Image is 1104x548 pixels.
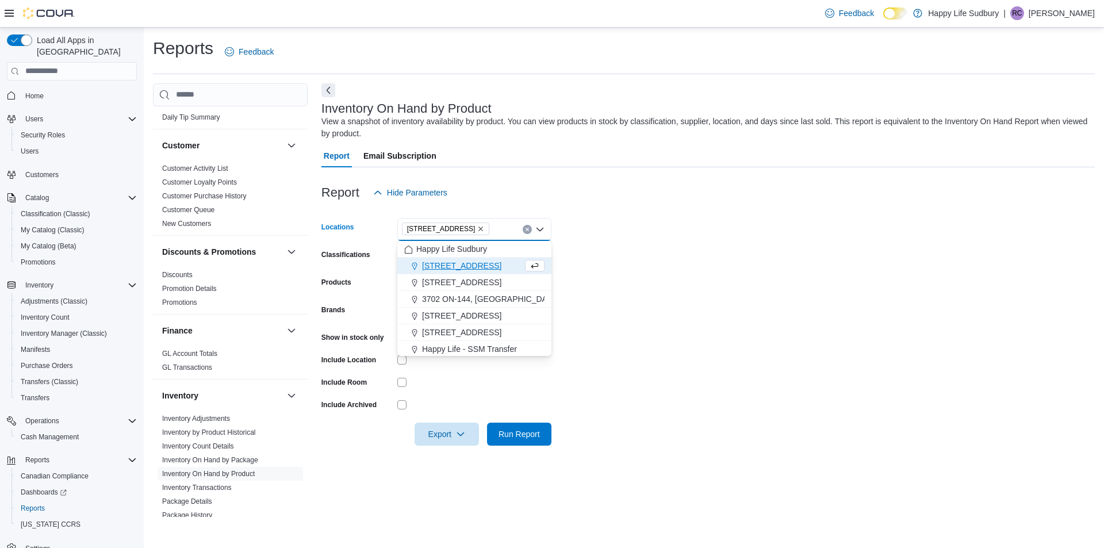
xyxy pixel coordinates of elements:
div: View a snapshot of inventory availability by product. You can view products in stock by classific... [321,116,1089,140]
span: Users [25,114,43,124]
span: Transfers [21,393,49,403]
span: Happy Life Sudbury [416,243,487,255]
button: Cash Management [11,429,141,445]
span: Home [21,89,137,103]
a: Inventory Manager (Classic) [16,327,112,340]
h3: Inventory [162,390,198,401]
span: My Catalog (Classic) [21,225,85,235]
span: Promotions [16,255,137,269]
button: My Catalog (Classic) [11,222,141,238]
a: My Catalog (Classic) [16,223,89,237]
span: Transfers (Classic) [21,377,78,386]
span: Security Roles [21,131,65,140]
div: Finance [153,347,308,379]
input: Dark Mode [883,7,907,20]
span: [STREET_ADDRESS] [422,260,501,271]
span: GL Account Totals [162,349,217,358]
button: Promotions [11,254,141,270]
span: Purchase Orders [21,361,73,370]
span: [STREET_ADDRESS] [422,310,501,321]
p: Happy Life Sudbury [928,6,999,20]
span: Security Roles [16,128,137,142]
span: Users [16,144,137,158]
a: Customer Loyalty Points [162,178,237,186]
span: Load All Apps in [GEOGRAPHIC_DATA] [32,35,137,58]
span: Reports [21,504,45,513]
button: Manifests [11,342,141,358]
button: [STREET_ADDRESS] [397,308,551,324]
a: Dashboards [11,484,141,500]
button: Operations [2,413,141,429]
button: Inventory Count [11,309,141,325]
div: Choose from the following options [397,241,551,358]
span: Daily Tip Summary [162,113,220,122]
span: Customers [25,170,59,179]
span: [US_STATE] CCRS [21,520,80,529]
a: Security Roles [16,128,70,142]
span: Adjustments (Classic) [21,297,87,306]
label: Products [321,278,351,287]
span: 3702 ON-144, [GEOGRAPHIC_DATA] [422,293,559,305]
span: Dashboards [16,485,137,499]
a: Reports [16,501,49,515]
button: My Catalog (Beta) [11,238,141,254]
label: Locations [321,223,354,232]
a: Adjustments (Classic) [16,294,92,308]
p: [PERSON_NAME] [1029,6,1095,20]
a: Inventory Count Details [162,442,234,450]
span: Package History [162,511,212,520]
span: Inventory Transactions [162,483,232,492]
button: Inventory [2,277,141,293]
span: Transfers (Classic) [16,375,137,389]
button: Users [21,112,48,126]
span: Reports [16,501,137,515]
div: Roxanne Coutu [1010,6,1024,20]
a: Inventory by Product Historical [162,428,256,436]
span: Canadian Compliance [16,469,137,483]
h3: Inventory On Hand by Product [321,102,492,116]
a: Manifests [16,343,55,357]
button: Transfers (Classic) [11,374,141,390]
span: Happy Life - SSM Transfer [422,343,517,355]
span: My Catalog (Beta) [16,239,137,253]
button: Run Report [487,423,551,446]
span: New Customers [162,219,211,228]
a: Promotions [16,255,60,269]
h3: Customer [162,140,200,151]
button: 3702 ON-144, [GEOGRAPHIC_DATA] [397,291,551,308]
a: Customer Queue [162,206,214,214]
span: Catalog [21,191,137,205]
button: Home [2,87,141,104]
span: Operations [25,416,59,426]
button: [US_STATE] CCRS [11,516,141,532]
a: Daily Tip Summary [162,113,220,121]
a: Dashboards [16,485,71,499]
a: Feedback [220,40,278,63]
span: Inventory On Hand by Package [162,455,258,465]
button: Clear input [523,225,532,234]
span: Transfers [16,391,137,405]
span: Hide Parameters [387,187,447,198]
span: Customer Purchase History [162,191,247,201]
span: Cash Management [16,430,137,444]
span: Promotion Details [162,284,217,293]
a: Purchase Orders [16,359,78,373]
span: Inventory Count [21,313,70,322]
button: Inventory [21,278,58,292]
span: Customer Loyalty Points [162,178,237,187]
span: Feedback [239,46,274,58]
span: Reports [21,453,137,467]
span: GL Transactions [162,363,212,372]
span: My Catalog (Beta) [21,242,76,251]
label: Include Location [321,355,376,365]
span: Export [421,423,472,446]
span: Customer Queue [162,205,214,214]
span: [STREET_ADDRESS] [407,223,476,235]
button: Customers [2,166,141,183]
button: Security Roles [11,127,141,143]
span: Manifests [16,343,137,357]
button: Customer [285,139,298,152]
span: Promotions [21,258,56,267]
h3: Report [321,186,359,200]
